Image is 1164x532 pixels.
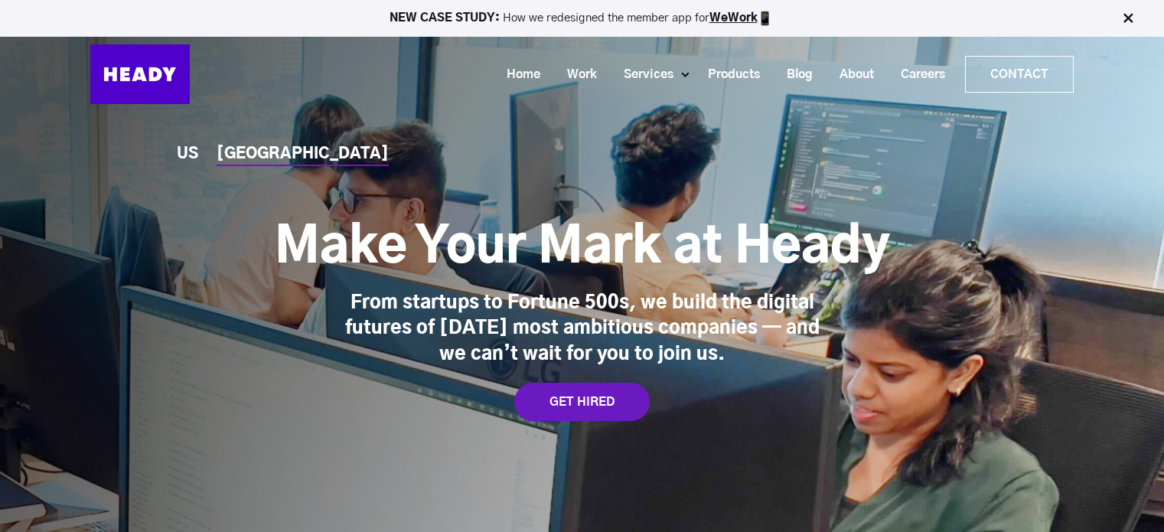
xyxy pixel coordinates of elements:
img: app emoji [758,11,773,26]
img: Heady_Logo_Web-01 (1) [90,44,190,104]
a: Contact [966,57,1073,92]
a: About [820,60,882,89]
a: [GEOGRAPHIC_DATA] [217,146,389,162]
a: Products [689,60,768,89]
a: US [177,146,198,162]
img: Close Bar [1120,11,1136,26]
div: Navigation Menu [205,56,1074,93]
a: Home [487,60,548,89]
a: Careers [882,60,953,89]
a: Work [548,60,605,89]
a: Services [605,60,681,89]
p: How we redesigned the member app for [7,11,1157,26]
a: WeWork [709,12,758,24]
h1: Make Your Mark at Heady [275,217,890,279]
div: From startups to Fortune 500s, we build the digital futures of [DATE] most ambitious companies — ... [345,291,820,368]
strong: NEW CASE STUDY: [390,12,503,24]
a: GET HIRED [514,383,650,421]
a: Blog [768,60,820,89]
